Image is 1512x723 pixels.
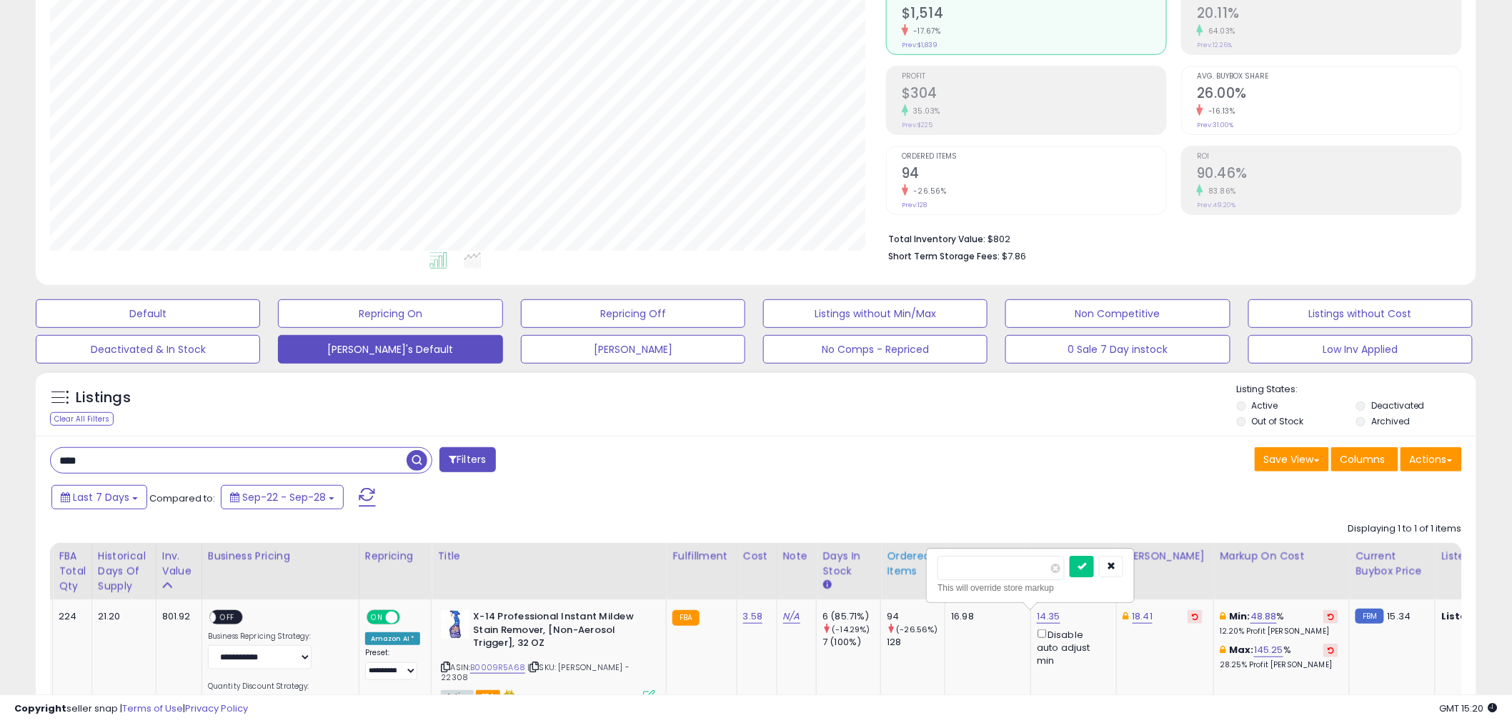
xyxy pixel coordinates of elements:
button: Repricing Off [521,299,745,328]
button: Filters [439,447,495,472]
button: Low Inv Applied [1248,335,1473,364]
div: Note [783,549,811,564]
div: Disable auto adjust min [1037,627,1105,667]
small: -17.67% [908,26,941,36]
button: 0 Sale 7 Day instock [1005,335,1230,364]
h2: 26.00% [1197,85,1461,104]
span: FBA [476,690,500,702]
small: Days In Stock. [822,579,831,592]
button: Save View [1255,447,1329,472]
small: Prev: 31.00% [1197,121,1233,129]
button: Sep-22 - Sep-28 [221,485,344,509]
span: ROI [1197,153,1461,161]
div: Ordered Items [887,549,939,579]
h2: $1,514 [902,5,1166,24]
span: Sep-22 - Sep-28 [242,490,326,504]
span: | SKU: [PERSON_NAME] - 22308 [441,662,630,683]
span: Ordered Items [902,153,1166,161]
button: [PERSON_NAME] [521,335,745,364]
span: Profit [902,73,1166,81]
small: Prev: $225 [902,121,932,129]
div: This will override store markup [937,581,1123,595]
div: Amazon AI * [365,632,421,645]
small: FBA [672,610,699,626]
small: -16.13% [1203,106,1235,116]
span: Avg. Buybox Share [1197,73,1461,81]
div: 94 [887,610,945,623]
div: 21.20 [98,610,145,623]
div: Title [437,549,660,564]
span: OFF [216,612,239,624]
div: Inv. value [162,549,196,579]
small: FBM [1356,609,1383,624]
b: Total Inventory Value: [888,233,985,245]
label: Out of Stock [1252,415,1304,427]
b: X-14 Professional Instant Mildew Stain Remover, [Non-Aerosol Trigger], 32 OZ [473,610,647,654]
a: 145.25 [1254,643,1283,657]
p: Listing States: [1237,383,1476,397]
label: Archived [1371,415,1410,427]
div: 16.98 [951,610,1020,623]
span: Columns [1341,452,1386,467]
div: Fulfillment [672,549,730,564]
p: 28.25% Profit [PERSON_NAME] [1220,660,1338,670]
small: Prev: 49.20% [1197,201,1235,209]
small: 64.03% [1203,26,1235,36]
small: (-26.56%) [897,624,938,635]
strong: Copyright [14,702,66,715]
div: Preset: [365,648,421,680]
a: 3.58 [743,609,763,624]
div: Current Buybox Price [1356,549,1429,579]
div: % [1220,610,1338,637]
img: 414BT57HNPL._SL40_.jpg [441,610,469,639]
label: Business Repricing Strategy: [208,632,312,642]
button: Columns [1331,447,1398,472]
span: ON [368,612,386,624]
label: Active [1252,399,1278,412]
label: Deactivated [1371,399,1425,412]
div: 224 [59,610,81,623]
h2: $304 [902,85,1166,104]
h2: 90.46% [1197,165,1461,184]
p: 12.20% Profit [PERSON_NAME] [1220,627,1338,637]
div: 128 [887,636,945,649]
div: Markup on Cost [1220,549,1343,564]
b: Listed Price: [1441,609,1506,623]
span: All listings currently available for purchase on Amazon [441,690,474,702]
div: FBA Total Qty [59,549,86,594]
b: Min: [1230,609,1251,623]
button: Actions [1401,447,1462,472]
small: 35.03% [908,106,940,116]
span: Compared to: [149,492,215,505]
div: Days In Stock [822,549,875,579]
small: Prev: 128 [902,201,927,209]
button: Deactivated & In Stock [36,335,260,364]
button: No Comps - Repriced [763,335,988,364]
a: 18.41 [1133,609,1153,624]
div: 6 (85.71%) [822,610,880,623]
b: Short Term Storage Fees: [888,250,1000,262]
div: Displaying 1 to 1 of 1 items [1348,522,1462,536]
small: Prev: 12.26% [1197,41,1232,49]
div: ASIN: [441,610,655,701]
span: 2025-10-7 15:20 GMT [1440,702,1498,715]
button: Default [36,299,260,328]
button: Repricing On [278,299,502,328]
div: Clear All Filters [50,412,114,426]
div: Repricing [365,549,426,564]
div: Historical Days Of Supply [98,549,150,594]
label: Quantity Discount Strategy: [208,682,312,692]
button: Non Competitive [1005,299,1230,328]
h5: Listings [76,388,131,408]
b: Max: [1230,643,1255,657]
div: [PERSON_NAME] [1123,549,1208,564]
div: Business Pricing [208,549,353,564]
button: Last 7 Days [51,485,147,509]
div: % [1220,644,1338,670]
small: (-14.29%) [832,624,870,635]
a: B0009R5A68 [470,662,525,674]
th: The percentage added to the cost of goods (COGS) that forms the calculator for Min & Max prices. [1214,543,1350,599]
li: $802 [888,229,1451,246]
button: [PERSON_NAME]'s Default [278,335,502,364]
a: Terms of Use [122,702,183,715]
